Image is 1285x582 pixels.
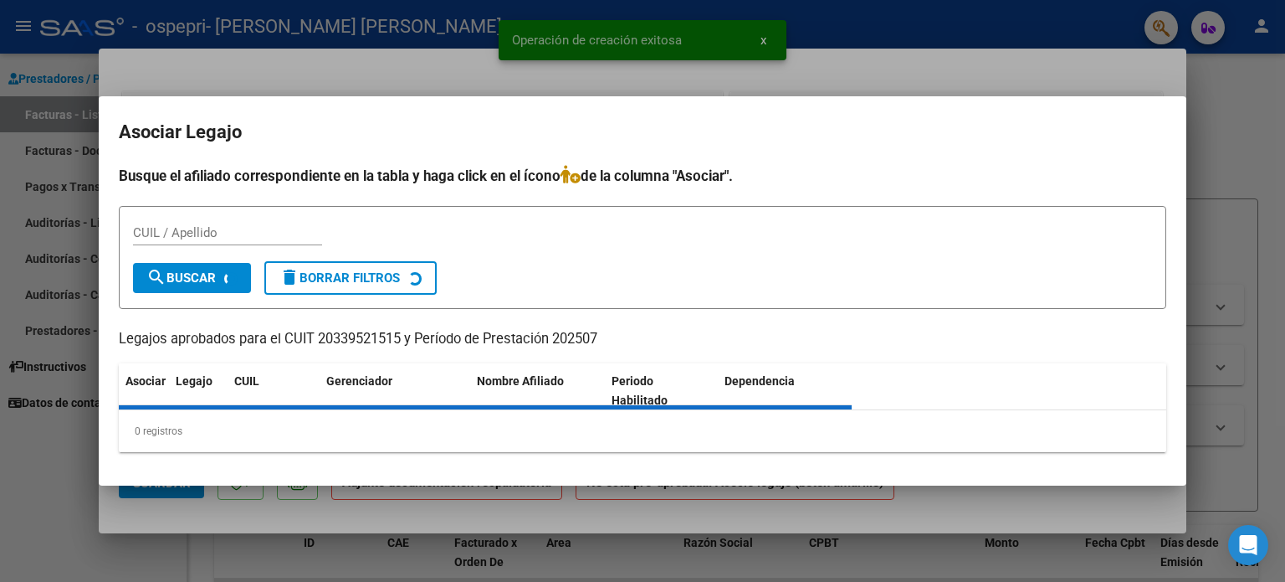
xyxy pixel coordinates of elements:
[125,374,166,388] span: Asociar
[146,270,216,286] span: Buscar
[119,410,1166,452] div: 0 registros
[1228,525,1268,565] div: Open Intercom Messenger
[119,165,1166,187] h4: Busque el afiliado correspondiente en la tabla y haga click en el ícono de la columna "Asociar".
[228,363,320,419] datatable-header-cell: CUIL
[119,116,1166,148] h2: Asociar Legajo
[612,374,668,407] span: Periodo Habilitado
[146,267,166,287] mat-icon: search
[133,263,251,293] button: Buscar
[279,270,400,286] span: Borrar Filtros
[264,261,437,295] button: Borrar Filtros
[176,374,212,388] span: Legajo
[234,374,259,388] span: CUIL
[477,374,564,388] span: Nombre Afiliado
[119,363,169,419] datatable-header-cell: Asociar
[326,374,392,388] span: Gerenciador
[169,363,228,419] datatable-header-cell: Legajo
[279,267,299,287] mat-icon: delete
[470,363,605,419] datatable-header-cell: Nombre Afiliado
[605,363,718,419] datatable-header-cell: Periodo Habilitado
[320,363,470,419] datatable-header-cell: Gerenciador
[718,363,852,419] datatable-header-cell: Dependencia
[119,329,1166,350] p: Legajos aprobados para el CUIT 20339521515 y Período de Prestación 202507
[724,374,795,388] span: Dependencia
